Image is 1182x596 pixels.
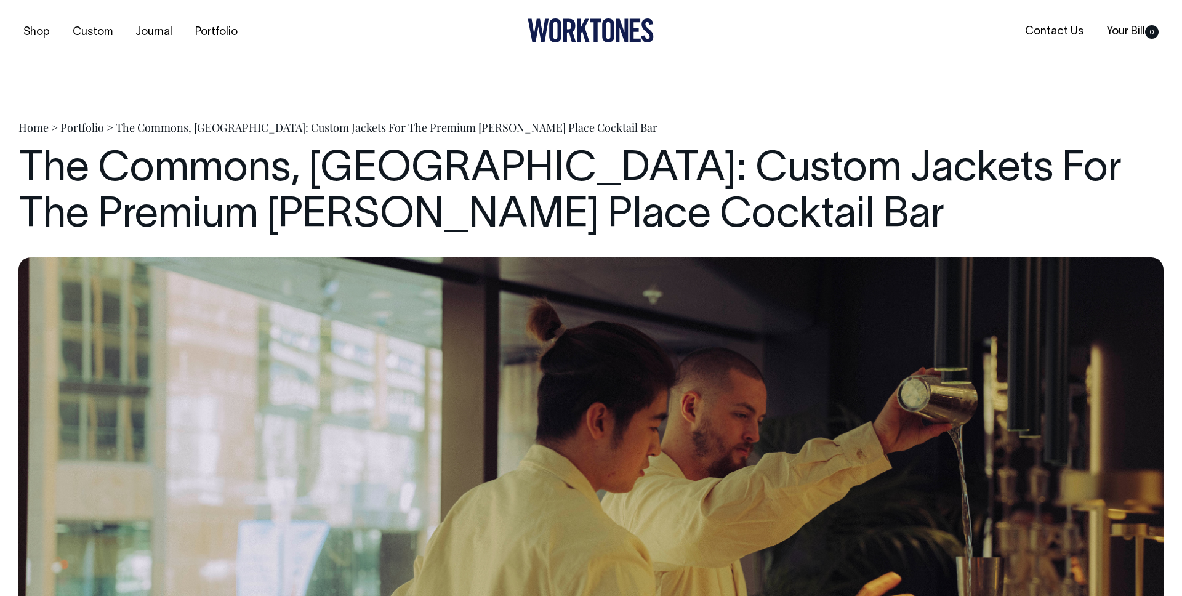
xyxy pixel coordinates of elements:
[18,147,1164,240] h1: The Commons, [GEOGRAPHIC_DATA]: Custom Jackets For The Premium [PERSON_NAME] Place Cocktail Bar
[18,22,55,42] a: Shop
[60,120,104,135] a: Portfolio
[190,22,243,42] a: Portfolio
[1101,22,1164,42] a: Your Bill0
[1020,22,1088,42] a: Contact Us
[68,22,118,42] a: Custom
[131,22,177,42] a: Journal
[1145,25,1159,39] span: 0
[51,120,58,135] span: >
[18,120,49,135] a: Home
[107,120,113,135] span: >
[116,120,657,135] span: The Commons, [GEOGRAPHIC_DATA]: Custom Jackets For The Premium [PERSON_NAME] Place Cocktail Bar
